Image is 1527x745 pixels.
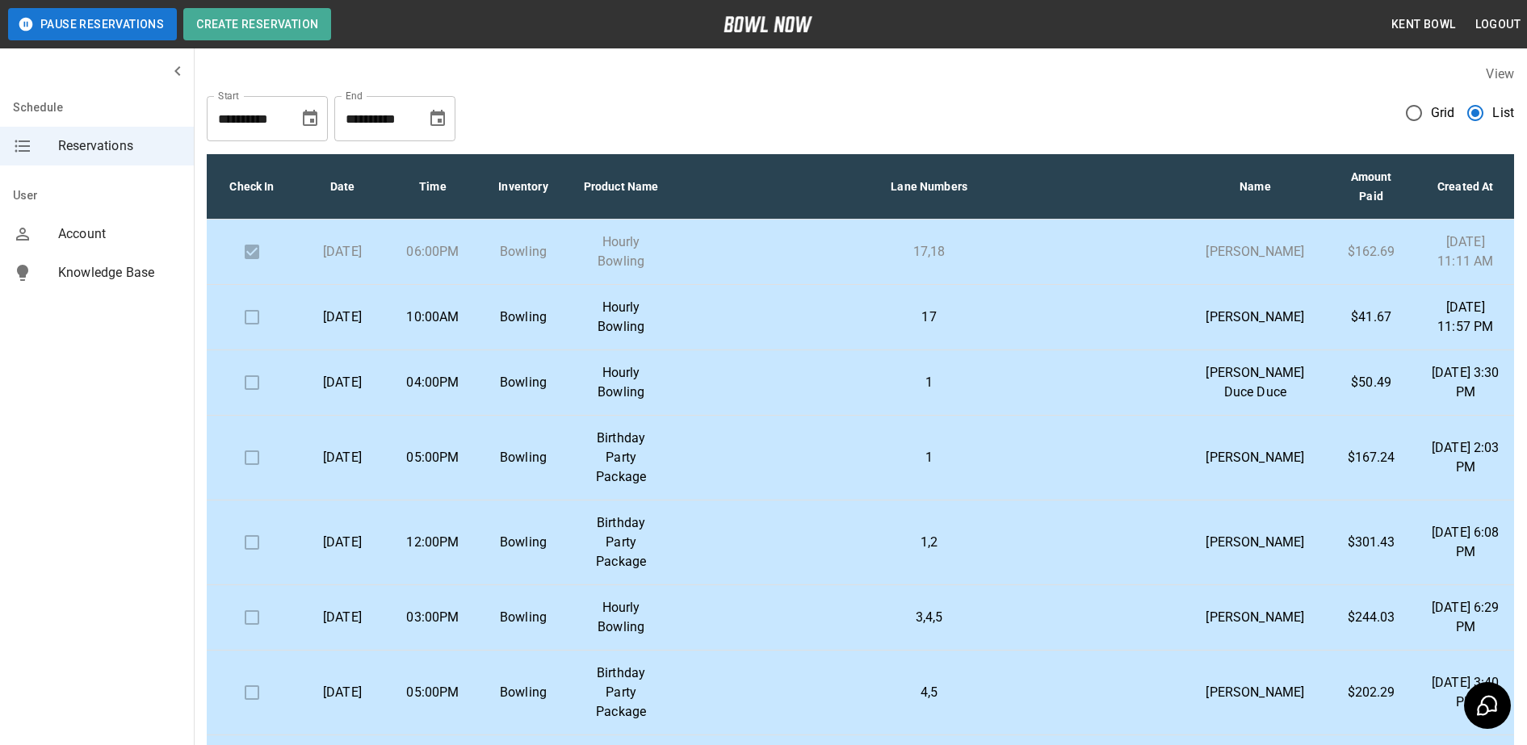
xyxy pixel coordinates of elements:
p: [PERSON_NAME] [1198,308,1313,327]
p: 1 [686,448,1172,467]
p: [DATE] [310,242,375,262]
p: 12:00PM [401,533,465,552]
span: Knowledge Base [58,263,181,283]
p: [PERSON_NAME] Duce Duce [1198,363,1313,402]
p: Bowling [491,533,556,552]
th: Lane Numbers [673,154,1185,220]
p: Bowling [491,308,556,327]
p: 05:00PM [401,683,465,702]
p: 1,2 [686,533,1172,552]
button: Logout [1469,10,1527,40]
th: Inventory [478,154,568,220]
p: [PERSON_NAME] [1198,608,1313,627]
p: Birthday Party Package [581,513,661,571]
p: [DATE] 3:40 PM [1429,673,1501,712]
img: logo [724,16,812,32]
p: $50.49 [1339,373,1404,392]
span: Reservations [58,136,181,156]
p: $162.69 [1339,242,1404,262]
p: 05:00PM [401,448,465,467]
button: Create Reservation [183,8,331,40]
p: 03:00PM [401,608,465,627]
th: Name [1185,154,1326,220]
p: Bowling [491,373,556,392]
p: [DATE] [310,308,375,327]
p: [DATE] 3:30 PM [1429,363,1501,402]
p: Bowling [491,242,556,262]
p: [DATE] [310,373,375,392]
p: [DATE] 11:11 AM [1429,232,1501,271]
p: [DATE] [310,448,375,467]
p: 1 [686,373,1172,392]
p: [DATE] [310,608,375,627]
p: Bowling [491,608,556,627]
p: [DATE] [310,683,375,702]
p: Birthday Party Package [581,429,661,487]
p: 17,18 [686,242,1172,262]
p: 17 [686,308,1172,327]
p: 3,4,5 [686,608,1172,627]
p: $202.29 [1339,683,1404,702]
th: Date [297,154,388,220]
p: 10:00AM [401,308,465,327]
p: $301.43 [1339,533,1404,552]
button: Choose date, selected date is Oct 9, 2025 [294,103,326,135]
p: [PERSON_NAME] [1198,683,1313,702]
th: Product Name [568,154,673,220]
span: Grid [1431,103,1455,123]
p: [PERSON_NAME] [1198,448,1313,467]
span: Account [58,224,181,244]
th: Time [388,154,478,220]
button: Choose date, selected date is Nov 9, 2025 [422,103,454,135]
p: [DATE] 11:57 PM [1429,298,1501,337]
p: [PERSON_NAME] [1198,533,1313,552]
p: 06:00PM [401,242,465,262]
p: [DATE] 6:29 PM [1429,598,1501,637]
p: [PERSON_NAME] [1198,242,1313,262]
th: Created At [1416,154,1514,220]
p: $244.03 [1339,608,1404,627]
p: [DATE] 6:08 PM [1429,523,1501,562]
p: Hourly Bowling [581,298,661,337]
p: Bowling [491,683,556,702]
th: Check In [207,154,297,220]
label: View [1486,66,1514,82]
p: $167.24 [1339,448,1404,467]
p: $41.67 [1339,308,1404,327]
p: [DATE] 2:03 PM [1429,438,1501,477]
p: Hourly Bowling [581,598,661,637]
button: Pause Reservations [8,8,177,40]
p: Birthday Party Package [581,663,661,722]
button: Kent Bowl [1385,10,1462,40]
span: List [1492,103,1514,123]
p: Hourly Bowling [581,232,661,271]
p: 4,5 [686,683,1172,702]
th: Amount Paid [1326,154,1417,220]
p: Bowling [491,448,556,467]
p: Hourly Bowling [581,363,661,402]
p: [DATE] [310,533,375,552]
p: 04:00PM [401,373,465,392]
